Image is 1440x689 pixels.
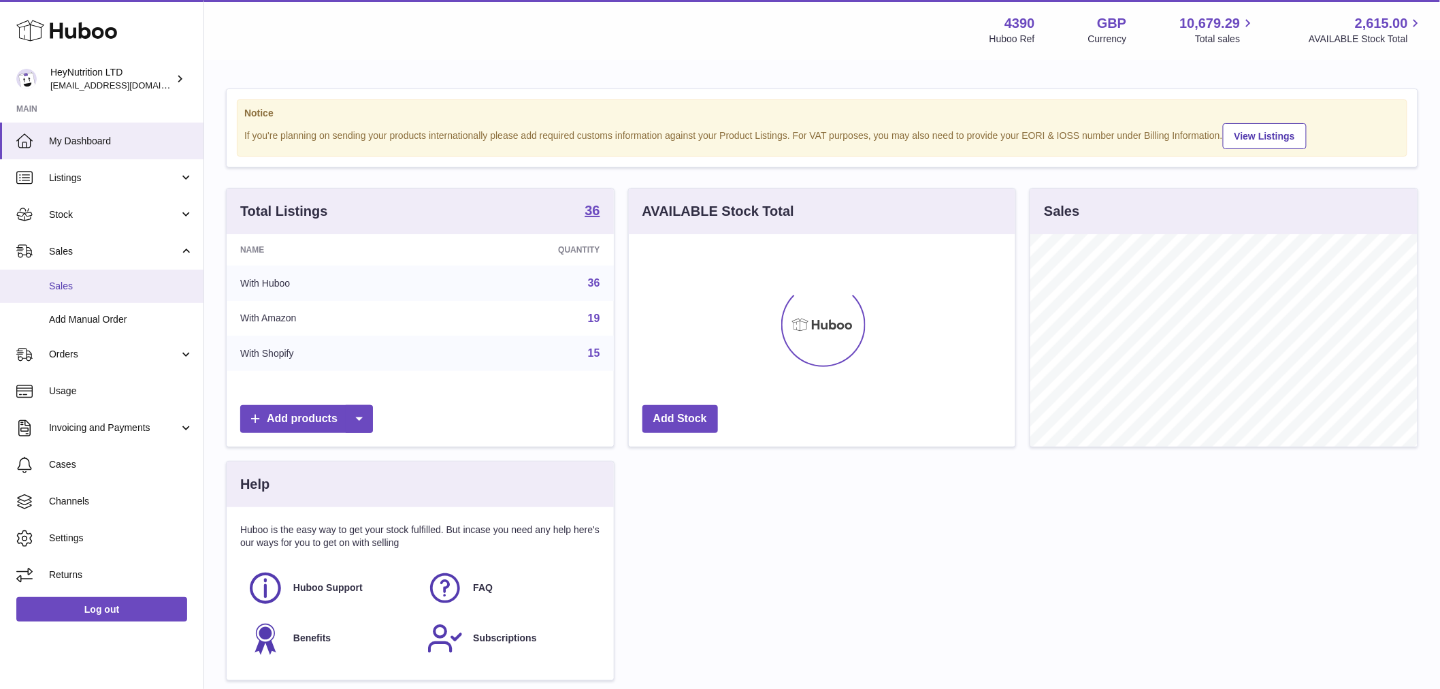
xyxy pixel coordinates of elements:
[227,266,438,301] td: With Huboo
[588,277,600,289] a: 36
[438,234,613,266] th: Quantity
[1097,14,1126,33] strong: GBP
[642,202,794,221] h3: AVAILABLE Stock Total
[1309,14,1424,46] a: 2,615.00 AVAILABLE Stock Total
[50,80,200,91] span: [EMAIL_ADDRESS][DOMAIN_NAME]
[1223,123,1307,149] a: View Listings
[588,313,600,324] a: 19
[227,336,438,371] td: With Shopify
[989,33,1035,46] div: Huboo Ref
[1355,14,1408,33] span: 2,615.00
[1179,14,1240,33] span: 10,679.29
[49,208,179,221] span: Stock
[16,69,37,89] img: info@heynutrition.com
[1088,33,1127,46] div: Currency
[244,107,1400,120] strong: Notice
[1309,33,1424,46] span: AVAILABLE Stock Total
[49,385,193,398] span: Usage
[49,458,193,471] span: Cases
[227,234,438,266] th: Name
[227,301,438,336] td: With Amazon
[642,405,718,433] a: Add Stock
[240,524,600,549] p: Huboo is the easy way to get your stock fulfilled. But incase you need any help here's our ways f...
[49,280,193,293] span: Sales
[49,495,193,508] span: Channels
[588,347,600,359] a: 15
[49,421,179,434] span: Invoicing and Payments
[49,532,193,545] span: Settings
[240,405,373,433] a: Add products
[1004,14,1035,33] strong: 4390
[473,581,493,594] span: FAQ
[293,581,363,594] span: Huboo Support
[50,66,173,92] div: HeyNutrition LTD
[1044,202,1079,221] h3: Sales
[49,245,179,258] span: Sales
[1179,14,1256,46] a: 10,679.29 Total sales
[585,204,600,217] strong: 36
[49,348,179,361] span: Orders
[473,632,536,645] span: Subscriptions
[585,204,600,220] a: 36
[427,570,593,607] a: FAQ
[247,570,413,607] a: Huboo Support
[16,597,187,622] a: Log out
[240,475,269,494] h3: Help
[49,313,193,326] span: Add Manual Order
[49,172,179,185] span: Listings
[247,620,413,657] a: Benefits
[240,202,328,221] h3: Total Listings
[427,620,593,657] a: Subscriptions
[244,121,1400,149] div: If you're planning on sending your products internationally please add required customs informati...
[1195,33,1256,46] span: Total sales
[293,632,331,645] span: Benefits
[49,568,193,581] span: Returns
[49,135,193,148] span: My Dashboard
